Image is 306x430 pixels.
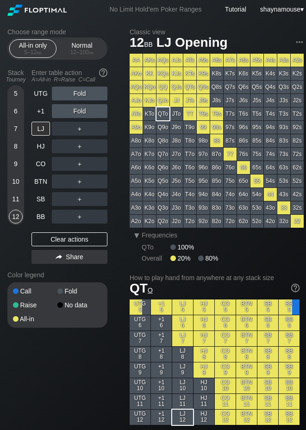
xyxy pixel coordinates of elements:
div: Q3s [277,81,290,93]
div: LJ 6 [172,315,193,330]
div: Q8o [156,134,169,147]
div: CO 12 [215,410,236,425]
div: CO [31,157,50,171]
span: o [148,284,153,294]
div: T8s [210,107,223,120]
div: J9o [170,121,183,134]
div: BB [31,210,50,224]
div: 88 [210,134,223,147]
div: A6o [130,161,143,174]
div: 32o [277,215,290,228]
div: AA [130,54,143,67]
div: BTN 6 [236,315,257,330]
div: 97o [197,148,210,161]
a: Tutorial [225,6,246,13]
div: SB 10 [257,378,278,393]
div: BTN [31,174,50,188]
div: HJ 10 [194,378,214,393]
div: CO 11 [215,394,236,409]
div: 43s [277,188,290,201]
div: UTG 9 [130,362,150,378]
h2: Classic view [130,28,304,36]
div: K2o [143,215,156,228]
div: Overall [142,255,170,262]
div: K4s [264,67,277,80]
div: 80% [198,255,218,262]
div: CO 6 [215,315,236,330]
div: ▾ [131,230,143,241]
div: A=All-in R=Raise C=Call [31,76,107,83]
div: 9 [9,157,23,171]
div: 5 – 12 [13,49,52,56]
img: help.32db89a4.svg [290,283,300,293]
div: A8s [210,54,223,67]
div: HJ 9 [194,362,214,378]
div: Stack [4,65,28,87]
div: 100% [170,243,194,251]
div: 64o [237,188,250,201]
div: ＋ [52,139,107,153]
div: Color legend [7,268,107,282]
div: K4o [143,188,156,201]
img: share.864f2f62.svg [56,255,62,260]
div: J6s [237,94,250,107]
div: K5s [250,67,263,80]
div: 52o [250,215,263,228]
div: 44 [264,188,277,201]
div: 77 [224,148,237,161]
div: A6s [237,54,250,67]
div: 98s [210,121,223,134]
div: 63o [237,201,250,214]
div: +1 7 [151,331,172,346]
span: bb [89,49,94,56]
div: SB 9 [257,362,278,378]
div: JTo [170,107,183,120]
div: Q5s [250,81,263,93]
div: T9s [197,107,210,120]
div: 22 [291,215,304,228]
div: UTG 10 [130,378,150,393]
div: 54o [250,188,263,201]
div: J8s [210,94,223,107]
div: 42o [264,215,277,228]
div: T4o [183,188,196,201]
div: A7o [130,148,143,161]
div: 12 [9,210,23,224]
div: +1 11 [151,394,172,409]
div: J5s [250,94,263,107]
div: 72o [224,215,237,228]
div: Fold [52,104,107,118]
div: 63s [277,161,290,174]
div: Clear actions [31,232,107,246]
div: T5s [250,107,263,120]
div: BB 8 [279,347,300,362]
div: 93s [277,121,290,134]
div: BB 9 [279,362,300,378]
div: 73s [277,148,290,161]
div: J2o [170,215,183,228]
div: No data [57,302,102,308]
div: ATs [183,54,196,67]
div: BTN 8 [236,347,257,362]
div: BB 7 [279,331,300,346]
div: QTs [183,81,196,93]
div: +1 12 [151,410,172,425]
div: 43o [264,201,277,214]
div: UTG 5 [130,299,150,315]
div: Q7o [156,148,169,161]
div: 32s [291,201,304,214]
div: CO 5 [215,299,236,315]
h2: How to play hand from anywhere at any stack size [130,274,300,281]
div: +1 [31,104,50,118]
div: QTo [142,243,170,251]
div: 20% [170,255,198,262]
div: 94o [197,188,210,201]
div: BTN 10 [236,378,257,393]
div: ＋ [52,157,107,171]
div: SB 6 [257,315,278,330]
div: A8o [130,134,143,147]
div: Q9s [197,81,210,93]
div: 87s [224,134,237,147]
div: SB [31,192,50,206]
img: Floptimal logo [7,5,67,16]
